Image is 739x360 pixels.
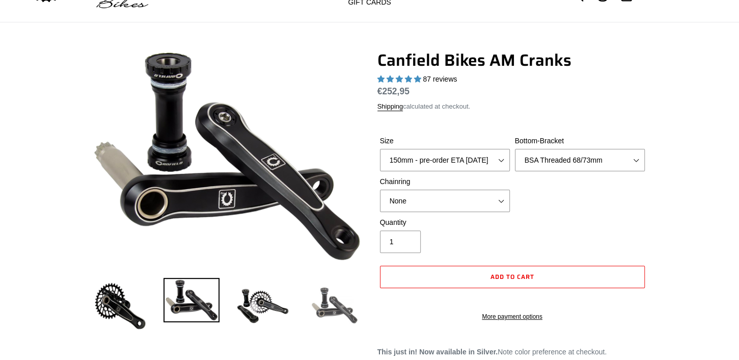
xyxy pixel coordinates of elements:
span: 87 reviews [423,75,457,83]
label: Quantity [380,217,510,228]
img: Load image into Gallery viewer, Canfield Bikes AM Cranks [235,278,291,334]
a: More payment options [380,312,645,321]
label: Chainring [380,176,510,187]
img: Load image into Gallery viewer, CANFIELD-AM_DH-CRANKS [306,278,362,334]
span: Add to cart [490,272,534,281]
label: Bottom-Bracket [515,136,645,146]
label: Size [380,136,510,146]
img: Load image into Gallery viewer, Canfield Cranks [163,278,220,323]
span: 4.97 stars [377,75,423,83]
a: Shipping [377,102,403,111]
div: calculated at checkout. [377,101,647,112]
span: €252,95 [377,86,409,96]
button: Add to cart [380,266,645,288]
img: Load image into Gallery viewer, Canfield Bikes AM Cranks [92,278,148,334]
strong: This just in! Now available in Silver. [377,348,498,356]
p: Note color preference at checkout. [377,347,647,357]
h1: Canfield Bikes AM Cranks [377,50,647,70]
